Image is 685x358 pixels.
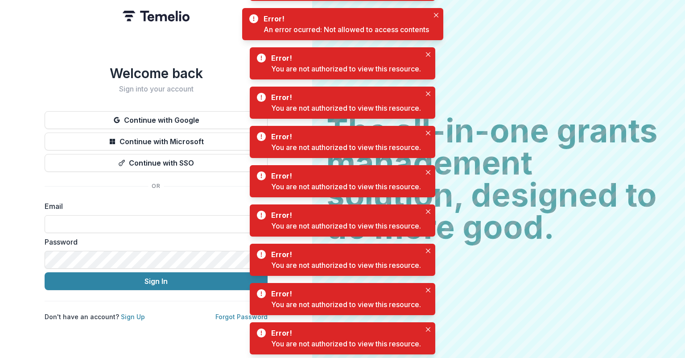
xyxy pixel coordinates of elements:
img: Temelio [123,11,190,21]
button: Close [423,285,433,296]
label: Password [45,237,262,247]
button: Close [423,246,433,256]
button: Continue with Microsoft [45,133,268,150]
div: An error ocurred: Not allowed to access contents [264,24,429,35]
h2: Sign into your account [45,85,268,93]
label: Email [45,201,262,212]
div: Error! [271,328,417,338]
button: Continue with Google [45,111,268,129]
div: Error! [264,13,425,24]
button: Continue with SSO [45,154,268,172]
div: You are not authorized to view this resource. [271,260,421,271]
button: Close [423,167,433,178]
div: You are not authorized to view this resource. [271,181,421,192]
button: Close [423,206,433,217]
button: Close [431,10,442,21]
div: You are not authorized to view this resource. [271,142,421,153]
div: You are not authorized to view this resource. [271,63,421,74]
div: You are not authorized to view this resource. [271,221,421,231]
div: Error! [271,249,417,260]
div: Error! [271,210,417,221]
div: You are not authorized to view this resource. [271,103,421,113]
button: Close [423,49,433,60]
div: Error! [271,53,417,63]
div: You are not authorized to view this resource. [271,338,421,349]
button: Close [423,128,433,138]
button: Close [423,324,433,335]
h1: Welcome back [45,65,268,81]
button: Sign In [45,272,268,290]
button: Close [423,88,433,99]
div: You are not authorized to view this resource. [271,299,421,310]
div: Error! [271,171,417,181]
a: Sign Up [121,313,145,321]
div: Error! [271,92,417,103]
a: Forgot Password [215,313,268,321]
p: Don't have an account? [45,312,145,321]
div: Error! [271,288,417,299]
div: Error! [271,131,417,142]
